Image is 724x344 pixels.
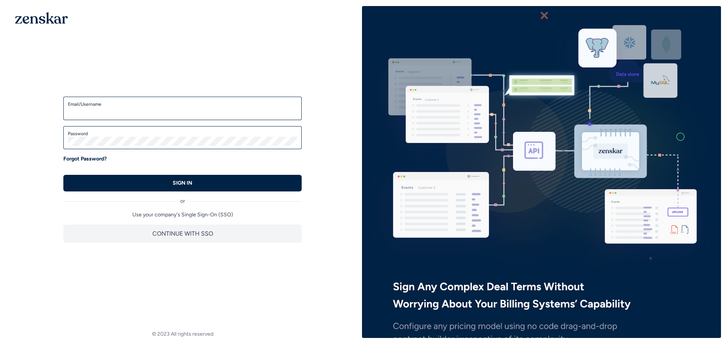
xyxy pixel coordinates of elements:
a: Forgot Password? [63,155,107,163]
footer: © 2023 All rights reserved [3,330,362,338]
label: Password [68,131,297,137]
button: CONTINUE WITH SSO [63,225,302,243]
button: SIGN IN [63,175,302,191]
p: Use your company's Single Sign-On (SSO) [63,211,302,219]
img: 1OGAJ2xQqyY4LXKgY66KYq0eOWRCkrZdAb3gUhuVAqdWPZE9SRJmCz+oDMSn4zDLXe31Ii730ItAGKgCKgCCgCikA4Av8PJUP... [15,12,68,24]
label: Email/Username [68,101,297,107]
div: or [63,191,302,205]
p: SIGN IN [173,179,192,187]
